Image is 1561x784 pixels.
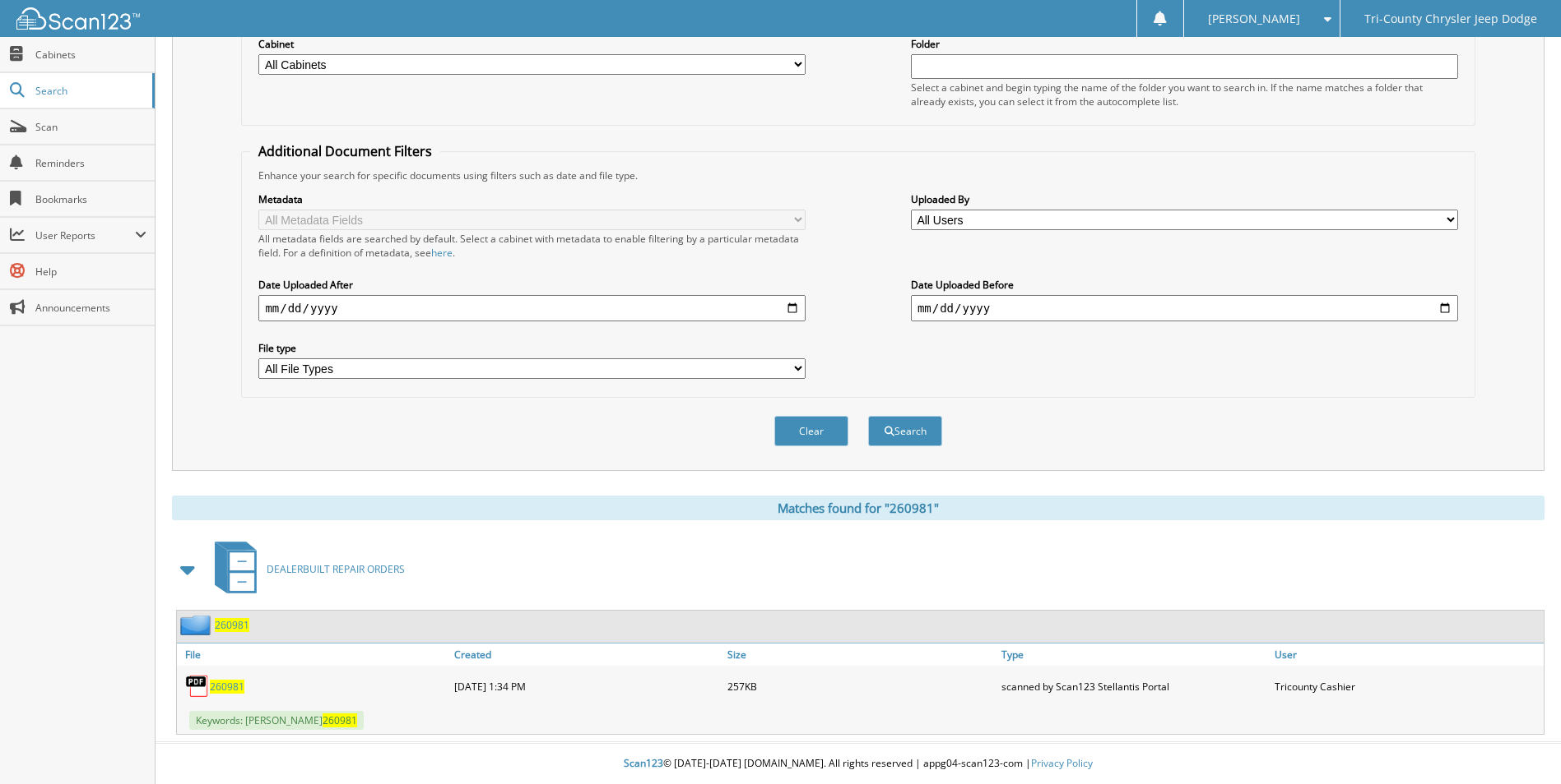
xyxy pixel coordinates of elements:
[210,680,244,694] a: 260981
[250,142,440,160] legend: Additional Document Filters
[35,228,135,242] span: User Reports
[215,618,249,632] a: 260981
[250,168,1466,182] div: Enhance your search for specific documents using filters such as date and file type.
[258,37,806,51] label: Cabinet
[1208,14,1300,24] span: [PERSON_NAME]
[172,496,1545,520] div: Matches found for "260981"
[258,295,806,321] input: start
[35,120,146,134] span: Scan
[35,48,146,62] span: Cabinets
[911,295,1458,321] input: end
[185,674,210,699] img: PDF.png
[35,301,146,315] span: Announcements
[723,670,997,703] div: 257KB
[450,643,723,666] a: Created
[189,711,364,730] span: Keywords: [PERSON_NAME]
[1364,14,1537,24] span: Tri-County Chrysler Jeep Dodge
[1479,705,1561,784] iframe: Chat Widget
[258,232,806,260] div: All metadata fields are searched by default. Select a cabinet with metadata to enable filtering b...
[911,192,1458,206] label: Uploaded By
[35,156,146,170] span: Reminders
[774,416,848,446] button: Clear
[156,744,1561,784] div: © [DATE]-[DATE] [DOMAIN_NAME]. All rights reserved | appg04-scan123-com |
[911,278,1458,292] label: Date Uploaded Before
[1271,670,1544,703] div: Tricounty Cashier
[205,537,405,602] a: DEALERBUILT REPAIR ORDERS
[258,341,806,355] label: File type
[624,756,663,770] span: Scan123
[35,265,146,279] span: Help
[177,643,450,666] a: File
[267,562,405,576] span: DEALERBUILT REPAIR ORDERS
[16,7,140,30] img: scan123-logo-white.svg
[723,643,997,666] a: Size
[323,713,357,727] span: 260981
[997,643,1271,666] a: Type
[258,278,806,292] label: Date Uploaded After
[35,84,144,98] span: Search
[911,81,1458,108] div: Select a cabinet and begin typing the name of the folder you want to search in. If the name match...
[431,246,453,260] a: here
[911,37,1458,51] label: Folder
[35,192,146,206] span: Bookmarks
[1031,756,1093,770] a: Privacy Policy
[450,670,723,703] div: [DATE] 1:34 PM
[997,670,1271,703] div: scanned by Scan123 Stellantis Portal
[1271,643,1544,666] a: User
[180,615,215,635] img: folder2.png
[258,192,806,206] label: Metadata
[868,416,942,446] button: Search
